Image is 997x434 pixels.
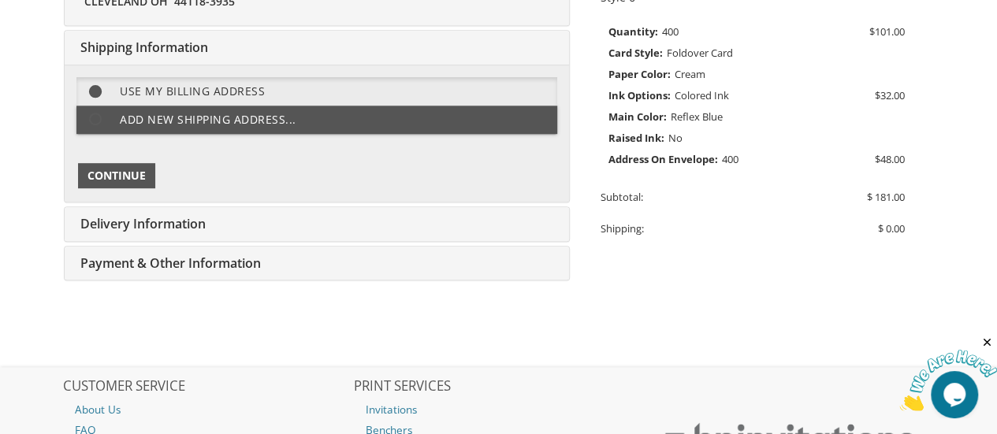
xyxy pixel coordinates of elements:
span: No [668,131,683,145]
label: Add new shipping address... [76,106,557,134]
span: Shipping: [601,221,644,236]
span: $32.00 [875,85,905,106]
span: Address On Envelope: [608,149,718,169]
span: Subtotal: [601,190,643,204]
span: Payment & Other Information [76,254,261,272]
span: Shipping Information [76,39,208,56]
span: Colored Ink [675,88,729,102]
span: Ink Options: [608,85,671,106]
span: Reflex Blue [671,109,723,124]
span: Paper Color: [608,64,671,84]
iframe: chat widget [899,336,997,410]
span: $48.00 [875,149,905,169]
h2: PRINT SERVICES [354,379,643,395]
span: $ 0.00 [878,221,905,236]
span: Foldover Card [667,46,733,60]
span: Card Style: [608,43,663,63]
span: Raised Ink: [608,128,664,148]
h2: CUSTOMER SERVICE [63,379,352,395]
span: 400 [662,24,679,39]
span: 400 [722,152,738,166]
span: Main Color: [608,106,667,127]
span: Quantity: [608,21,658,42]
a: About Us [63,399,352,420]
button: Continue [78,163,155,188]
span: Delivery Information [76,215,206,232]
span: Cream [675,67,705,81]
a: Invitations [354,399,643,420]
label: Use my billing address [76,77,557,106]
span: $ 181.00 [867,190,905,204]
span: $101.00 [869,21,905,42]
span: Continue [87,168,146,184]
